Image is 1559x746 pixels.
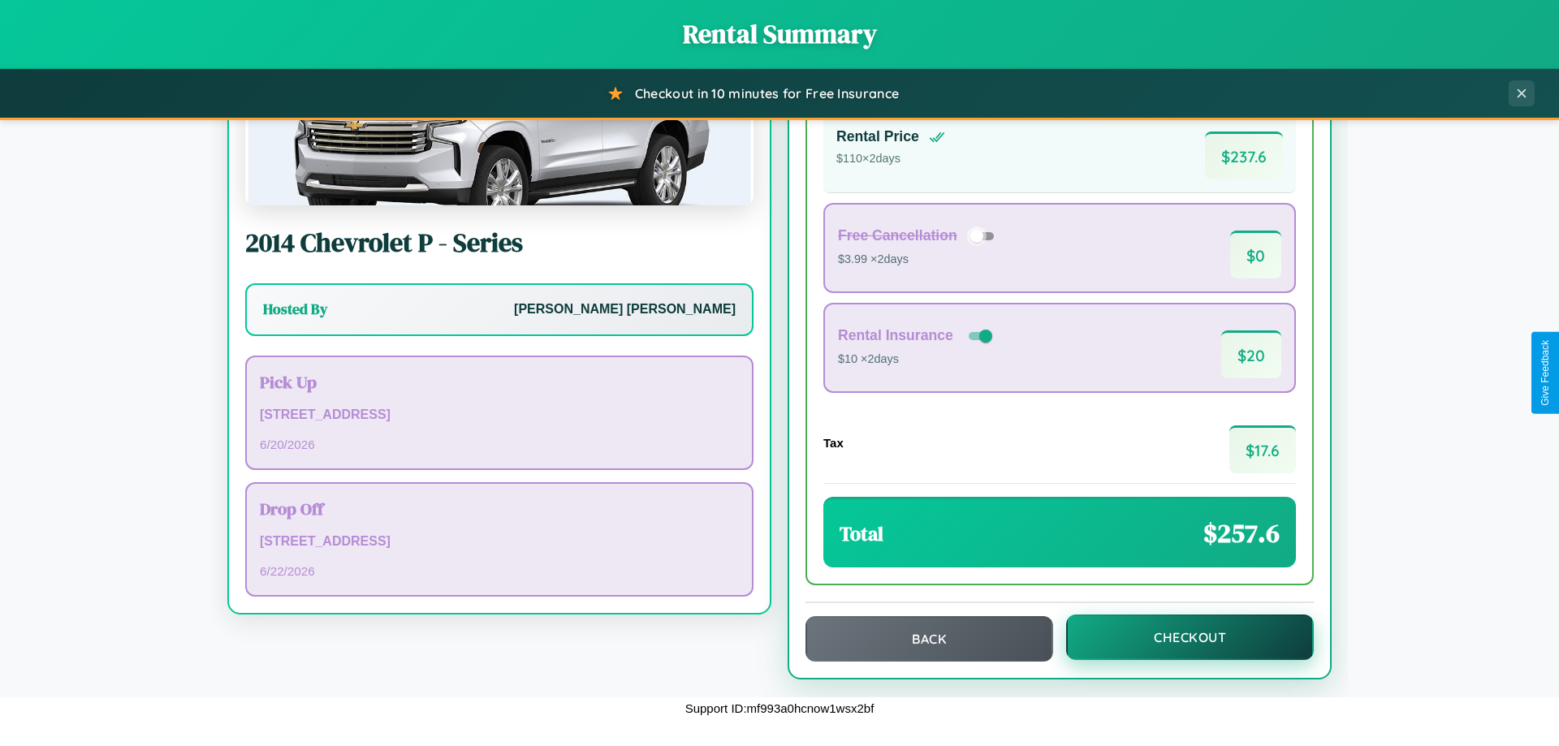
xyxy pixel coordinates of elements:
[260,370,739,394] h3: Pick Up
[1229,425,1296,473] span: $ 17.6
[838,349,995,370] p: $10 × 2 days
[1540,340,1551,406] div: Give Feedback
[260,403,739,427] p: [STREET_ADDRESS]
[260,433,739,455] p: 6 / 20 / 2026
[260,530,739,554] p: [STREET_ADDRESS]
[838,227,957,244] h4: Free Cancellation
[805,616,1053,662] button: Back
[260,560,739,582] p: 6 / 22 / 2026
[263,300,327,319] h3: Hosted By
[836,149,945,170] p: $ 110 × 2 days
[840,520,883,547] h3: Total
[1205,132,1283,179] span: $ 237.6
[1230,231,1281,278] span: $ 0
[836,128,919,145] h4: Rental Price
[260,497,739,520] h3: Drop Off
[1203,515,1280,551] span: $ 257.6
[838,327,953,344] h4: Rental Insurance
[245,225,754,261] h2: 2014 Chevrolet P - Series
[823,436,844,450] h4: Tax
[514,298,736,321] p: [PERSON_NAME] [PERSON_NAME]
[838,249,1000,270] p: $3.99 × 2 days
[16,16,1543,52] h1: Rental Summary
[1066,614,1314,660] button: Checkout
[635,85,899,101] span: Checkout in 10 minutes for Free Insurance
[685,697,875,719] p: Support ID: mf993a0hcnow1wsx2bf
[1221,330,1281,378] span: $ 20
[245,43,754,205] img: Chevrolet P - Series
